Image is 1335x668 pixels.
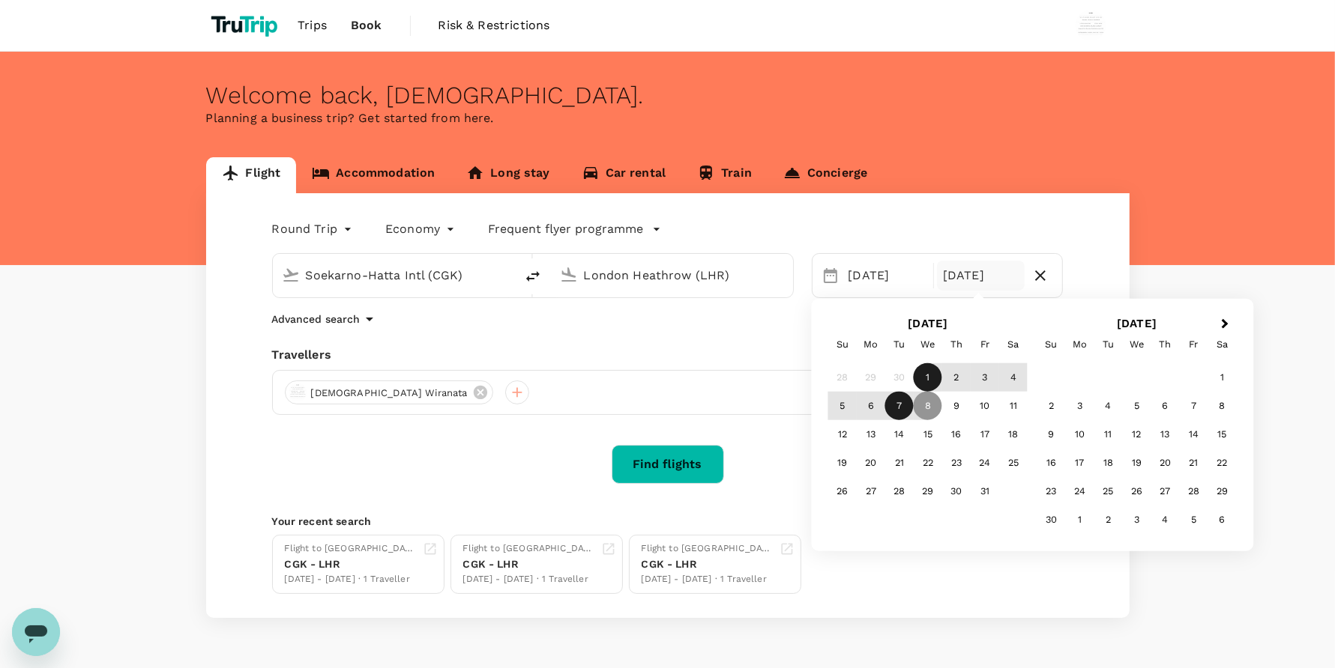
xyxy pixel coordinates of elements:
div: Choose Friday, October 3rd, 2025 [971,363,999,392]
div: Choose Friday, October 31st, 2025 [971,477,999,505]
div: Welcome back , [DEMOGRAPHIC_DATA] . [206,82,1130,109]
a: Concierge [768,157,883,193]
div: Choose Tuesday, December 2nd, 2025 [1094,505,1123,534]
div: Choose Thursday, October 30th, 2025 [942,477,971,505]
div: Choose Thursday, November 27th, 2025 [1151,477,1180,505]
div: Choose Monday, December 1st, 2025 [1066,505,1094,534]
div: Choose Wednesday, November 19th, 2025 [1123,449,1151,477]
input: Depart from [306,264,483,287]
div: Monday [857,330,885,359]
div: Month October, 2025 [828,363,1028,505]
span: [DEMOGRAPHIC_DATA] Wiranata [302,386,477,401]
span: Book [351,16,382,34]
div: Choose Thursday, October 2nd, 2025 [942,363,971,392]
div: Choose Saturday, November 1st, 2025 [1208,363,1237,392]
span: Risk & Restrictions [439,16,550,34]
div: Choose Wednesday, December 3rd, 2025 [1123,505,1151,534]
div: Choose Thursday, November 20th, 2025 [1151,449,1180,477]
div: Flight to [GEOGRAPHIC_DATA] [285,541,417,556]
div: Choose Thursday, October 9th, 2025 [942,392,971,420]
button: Open [504,273,507,276]
div: Tuesday [885,330,914,359]
div: Choose Monday, October 20th, 2025 [857,449,885,477]
div: Choose Wednesday, November 5th, 2025 [1123,392,1151,420]
a: Long stay [450,157,565,193]
div: Flight to [GEOGRAPHIC_DATA] [642,541,774,556]
div: Economy [385,217,458,241]
div: Choose Friday, November 14th, 2025 [1180,420,1208,449]
button: Advanced search [272,310,379,328]
div: CGK - LHR [463,556,595,572]
div: Choose Saturday, November 15th, 2025 [1208,420,1237,449]
div: Wednesday [914,330,942,359]
p: Advanced search [272,312,361,327]
div: Choose Thursday, November 6th, 2025 [1151,392,1180,420]
div: Round Trip [272,217,356,241]
div: Choose Sunday, October 5th, 2025 [828,392,857,420]
div: Saturday [999,330,1028,359]
img: TruTrip logo [206,9,286,42]
div: Choose Monday, November 17th, 2025 [1066,449,1094,477]
div: [DATE] - [DATE] · 1 Traveller [642,572,774,587]
div: Choose Monday, October 6th, 2025 [857,392,885,420]
div: Choose Friday, October 10th, 2025 [971,392,999,420]
div: Choose Wednesday, November 12th, 2025 [1123,420,1151,449]
div: [DATE] - [DATE] · 1 Traveller [285,572,417,587]
div: Choose Sunday, November 2nd, 2025 [1037,392,1066,420]
div: Choose Saturday, October 4th, 2025 [999,363,1028,392]
div: Choose Wednesday, October 29th, 2025 [914,477,942,505]
div: Flight to [GEOGRAPHIC_DATA] [463,541,595,556]
div: Choose Tuesday, October 21st, 2025 [885,449,914,477]
div: Choose Tuesday, November 18th, 2025 [1094,449,1123,477]
div: Choose Monday, October 27th, 2025 [857,477,885,505]
button: Open [783,273,786,276]
div: Choose Sunday, November 16th, 2025 [1037,449,1066,477]
div: Month November, 2025 [1037,363,1237,534]
div: Choose Tuesday, October 28th, 2025 [885,477,914,505]
div: Thursday [1151,330,1180,359]
img: Wisnu Wiranata [1076,10,1106,40]
div: Choose Thursday, October 23rd, 2025 [942,449,971,477]
div: Choose Monday, October 13th, 2025 [857,420,885,449]
div: Choose Sunday, November 9th, 2025 [1037,420,1066,449]
div: CGK - LHR [642,556,774,572]
div: Choose Thursday, December 4th, 2025 [1151,505,1180,534]
a: Train [681,157,768,193]
button: Find flights [612,445,724,484]
div: Choose Wednesday, October 1st, 2025 [914,363,942,392]
div: Choose Friday, November 21st, 2025 [1180,449,1208,477]
div: Choose Wednesday, October 22nd, 2025 [914,449,942,477]
div: CGK - LHR [285,556,417,572]
div: Choose Sunday, October 12th, 2025 [828,420,857,449]
div: Choose Monday, November 24th, 2025 [1066,477,1094,505]
div: Choose Wednesday, October 15th, 2025 [914,420,942,449]
button: Frequent flyer programme [488,220,661,238]
div: Choose Tuesday, November 25th, 2025 [1094,477,1123,505]
div: [DATE] [843,261,930,291]
h2: [DATE] [1032,317,1241,330]
div: Choose Sunday, November 30th, 2025 [1037,505,1066,534]
div: Choose Sunday, October 19th, 2025 [828,449,857,477]
div: Not available Monday, September 29th, 2025 [857,363,885,392]
div: [DATE] - [DATE] · 1 Traveller [463,572,595,587]
div: Choose Monday, November 10th, 2025 [1066,420,1094,449]
div: Choose Saturday, October 18th, 2025 [999,420,1028,449]
img: avatar-655f099880fca.png [289,383,307,401]
div: Choose Friday, November 28th, 2025 [1180,477,1208,505]
div: Choose Friday, November 7th, 2025 [1180,392,1208,420]
div: Friday [971,330,999,359]
p: Planning a business trip? Get started from here. [206,109,1130,127]
a: Car rental [566,157,682,193]
div: Choose Tuesday, October 7th, 2025 [885,392,914,420]
a: Flight [206,157,297,193]
div: Choose Wednesday, November 26th, 2025 [1123,477,1151,505]
div: Choose Tuesday, October 14th, 2025 [885,420,914,449]
div: Choose Tuesday, November 4th, 2025 [1094,392,1123,420]
div: Choose Friday, December 5th, 2025 [1180,505,1208,534]
div: [DATE] [937,261,1025,291]
div: Saturday [1208,330,1237,359]
div: Tuesday [1094,330,1123,359]
p: Your recent search [272,514,1064,529]
div: Friday [1180,330,1208,359]
input: Going to [584,264,762,287]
